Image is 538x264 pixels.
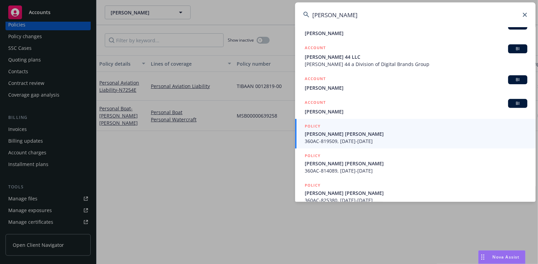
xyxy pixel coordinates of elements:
a: POLICY[PERSON_NAME] [PERSON_NAME]360AC-819509, [DATE]-[DATE] [295,119,536,148]
span: 360AC-819509, [DATE]-[DATE] [305,137,527,145]
a: ACCOUNTBI[PERSON_NAME] [295,95,536,119]
h5: ACCOUNT [305,75,326,84]
a: POLICY[PERSON_NAME] [PERSON_NAME]360AC-825380, [DATE]-[DATE] [295,178,536,208]
span: [PERSON_NAME] [305,30,527,37]
span: Nova Assist [493,254,520,260]
a: ACCOUNTBI[PERSON_NAME] 44 LLC[PERSON_NAME] 44 a Division of Digital Brands Group [295,41,536,71]
a: ACCOUNTBI[PERSON_NAME] [295,71,536,95]
a: ACCOUNTBI[PERSON_NAME] [295,17,536,41]
button: Nova Assist [478,250,526,264]
span: [PERSON_NAME] [PERSON_NAME] [305,160,527,167]
span: [PERSON_NAME] [305,108,527,115]
h5: POLICY [305,123,321,130]
input: Search... [295,2,536,27]
span: [PERSON_NAME] [305,84,527,91]
div: Drag to move [479,251,487,264]
span: 360AC-814089, [DATE]-[DATE] [305,167,527,174]
span: [PERSON_NAME] [PERSON_NAME] [305,130,527,137]
h5: POLICY [305,182,321,189]
h5: ACCOUNT [305,99,326,107]
span: [PERSON_NAME] 44 LLC [305,53,527,60]
h5: ACCOUNT [305,44,326,53]
span: BI [511,100,525,107]
span: 360AC-825380, [DATE]-[DATE] [305,197,527,204]
a: POLICY[PERSON_NAME] [PERSON_NAME]360AC-814089, [DATE]-[DATE] [295,148,536,178]
span: BI [511,46,525,52]
span: [PERSON_NAME] 44 a Division of Digital Brands Group [305,60,527,68]
span: BI [511,77,525,83]
span: [PERSON_NAME] [PERSON_NAME] [305,189,527,197]
h5: POLICY [305,152,321,159]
